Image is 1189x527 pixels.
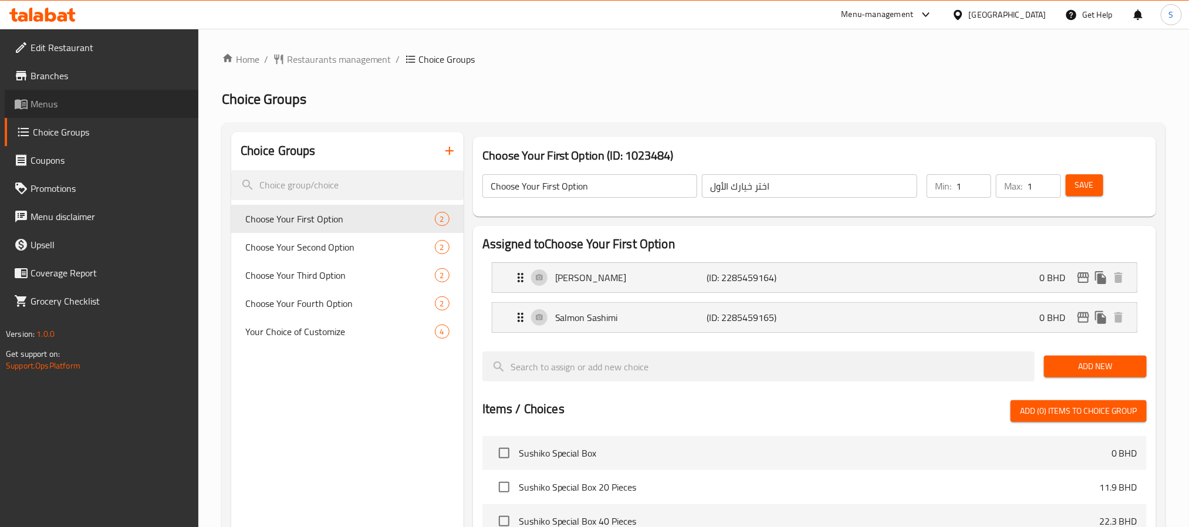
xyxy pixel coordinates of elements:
span: Grocery Checklist [31,294,189,308]
a: Coverage Report [5,259,198,287]
span: Branches [31,69,189,83]
div: Menu-management [842,8,914,22]
span: Restaurants management [287,52,391,66]
a: Grocery Checklist [5,287,198,315]
span: Sushiko Special Box [519,446,1112,460]
button: duplicate [1092,309,1110,326]
span: 1.0.0 [36,326,55,342]
span: Choose Your First Option [245,212,435,226]
span: Edit Restaurant [31,40,189,55]
p: [PERSON_NAME] [555,271,707,285]
p: (ID: 2285459165) [707,310,808,325]
button: Add (0) items to choice group [1011,400,1147,422]
span: Version: [6,326,35,342]
div: Your Choice of Customize4 [231,317,464,346]
span: Upsell [31,238,189,252]
p: Salmon Sashimi [555,310,707,325]
span: Choose Your Third Option [245,268,435,282]
span: Select choice [492,441,516,465]
span: 4 [435,326,449,337]
button: Save [1066,174,1103,196]
span: Your Choice of Customize [245,325,435,339]
button: Add New [1044,356,1147,377]
span: Coverage Report [31,266,189,280]
nav: breadcrumb [222,52,1166,66]
span: Choice Groups [222,86,306,112]
p: 11.9 BHD [1099,480,1137,494]
p: Min: [935,179,951,193]
a: Upsell [5,231,198,259]
a: Promotions [5,174,198,202]
h2: Items / Choices [482,400,565,418]
a: Home [222,52,259,66]
span: Add New [1053,359,1137,374]
a: Edit Restaurant [5,33,198,62]
input: search [482,352,1035,381]
div: Choose Your First Option2 [231,205,464,233]
span: Choose Your Second Option [245,240,435,254]
li: Expand [482,298,1147,337]
div: Choose Your Third Option2 [231,261,464,289]
button: edit [1075,269,1092,286]
a: Support.OpsPlatform [6,358,80,373]
div: Choices [435,212,450,226]
a: Menus [5,90,198,118]
div: Expand [492,303,1137,332]
p: 0 BHD [1039,271,1075,285]
input: search [231,170,464,200]
span: Add (0) items to choice group [1020,404,1137,418]
p: Max: [1004,179,1022,193]
span: 2 [435,214,449,225]
span: Menu disclaimer [31,210,189,224]
span: Sushiko Special Box 20 Pieces [519,480,1099,494]
button: delete [1110,309,1127,326]
span: Coupons [31,153,189,167]
span: Choice Groups [419,52,475,66]
span: Save [1075,178,1094,192]
li: Expand [482,258,1147,298]
div: Expand [492,263,1137,292]
span: Promotions [31,181,189,195]
div: [GEOGRAPHIC_DATA] [969,8,1046,21]
p: 0 BHD [1039,310,1075,325]
div: Choices [435,240,450,254]
h3: Choose Your First Option (ID: 1023484) [482,146,1147,165]
a: Choice Groups [5,118,198,146]
span: Menus [31,97,189,111]
a: Branches [5,62,198,90]
li: / [264,52,268,66]
span: Select choice [492,475,516,499]
div: Choose Your Second Option2 [231,233,464,261]
button: delete [1110,269,1127,286]
span: Get support on: [6,346,60,362]
div: Choices [435,268,450,282]
button: edit [1075,309,1092,326]
a: Coupons [5,146,198,174]
p: 0 BHD [1112,446,1137,460]
a: Menu disclaimer [5,202,198,231]
h2: Choice Groups [241,142,316,160]
span: Choice Groups [33,125,189,139]
div: Choices [435,296,450,310]
span: S [1169,8,1174,21]
a: Restaurants management [273,52,391,66]
div: Choose Your Fourth Option2 [231,289,464,317]
span: 2 [435,242,449,253]
button: duplicate [1092,269,1110,286]
li: / [396,52,400,66]
span: Choose Your Fourth Option [245,296,435,310]
p: (ID: 2285459164) [707,271,808,285]
span: 2 [435,298,449,309]
h2: Assigned to Choose Your First Option [482,235,1147,253]
div: Choices [435,325,450,339]
span: 2 [435,270,449,281]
